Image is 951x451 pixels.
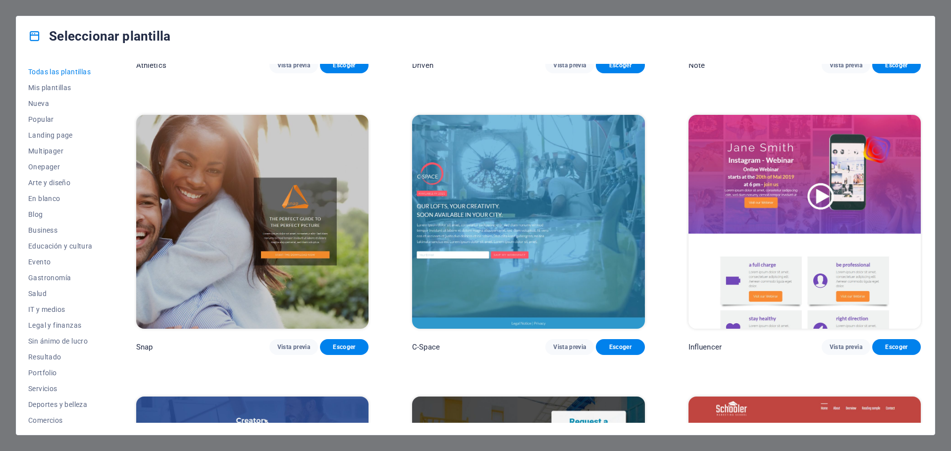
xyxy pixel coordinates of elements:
button: Resultado [28,349,93,365]
span: Evento [28,258,93,266]
button: Vista previa [822,339,870,355]
span: Blog [28,210,93,218]
button: Escoger [596,339,644,355]
span: Vista previa [553,343,586,351]
span: Salud [28,290,93,298]
span: Escoger [328,343,361,351]
span: Escoger [880,61,913,69]
span: Gastronomía [28,274,93,282]
span: Resultado [28,353,93,361]
img: Snap [136,115,369,329]
span: Escoger [328,61,361,69]
span: Deportes y belleza [28,401,93,408]
button: Escoger [320,57,369,73]
span: Sin ánimo de lucro [28,337,93,345]
button: Landing page [28,127,93,143]
button: Escoger [320,339,369,355]
span: Servicios [28,385,93,393]
span: Popular [28,115,93,123]
button: Onepager [28,159,93,175]
p: Note [688,60,705,70]
button: Escoger [872,339,921,355]
button: Todas las plantillas [28,64,93,80]
h4: Seleccionar plantilla [28,28,170,44]
span: Educación y cultura [28,242,93,250]
span: Escoger [604,343,636,351]
span: Nueva [28,100,93,107]
span: En blanco [28,195,93,202]
span: Vista previa [277,343,310,351]
button: Evento [28,254,93,270]
span: Vista previa [830,61,862,69]
button: En blanco [28,191,93,206]
p: C-Space [412,342,440,352]
p: Influencer [688,342,722,352]
span: Vista previa [553,61,586,69]
button: Sin ánimo de lucro [28,333,93,349]
span: Mis plantillas [28,84,93,92]
span: Landing page [28,131,93,139]
span: Multipager [28,147,93,155]
span: Escoger [604,61,636,69]
button: Vista previa [269,57,318,73]
button: Nueva [28,96,93,111]
span: Arte y diseño [28,179,93,187]
button: Educación y cultura [28,238,93,254]
span: Comercios [28,416,93,424]
button: Multipager [28,143,93,159]
button: Business [28,222,93,238]
span: IT y medios [28,305,93,313]
img: C-Space [412,115,644,329]
img: Influencer [688,115,921,329]
button: Escoger [596,57,644,73]
button: Legal y finanzas [28,317,93,333]
span: Escoger [880,343,913,351]
button: Portfolio [28,365,93,381]
button: Salud [28,286,93,301]
button: Gastronomía [28,270,93,286]
button: Vista previa [545,339,594,355]
button: Arte y diseño [28,175,93,191]
button: Vista previa [822,57,870,73]
span: Portfolio [28,369,93,377]
button: Vista previa [269,339,318,355]
button: Vista previa [545,57,594,73]
button: Escoger [872,57,921,73]
button: Blog [28,206,93,222]
button: Mis plantillas [28,80,93,96]
span: Legal y finanzas [28,321,93,329]
span: Todas las plantillas [28,68,93,76]
button: Deportes y belleza [28,397,93,412]
p: Driven [412,60,433,70]
span: Vista previa [830,343,862,351]
button: Popular [28,111,93,127]
p: Athletics [136,60,166,70]
button: Servicios [28,381,93,397]
span: Vista previa [277,61,310,69]
span: Business [28,226,93,234]
button: Comercios [28,412,93,428]
button: IT y medios [28,301,93,317]
p: Snap [136,342,153,352]
span: Onepager [28,163,93,171]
